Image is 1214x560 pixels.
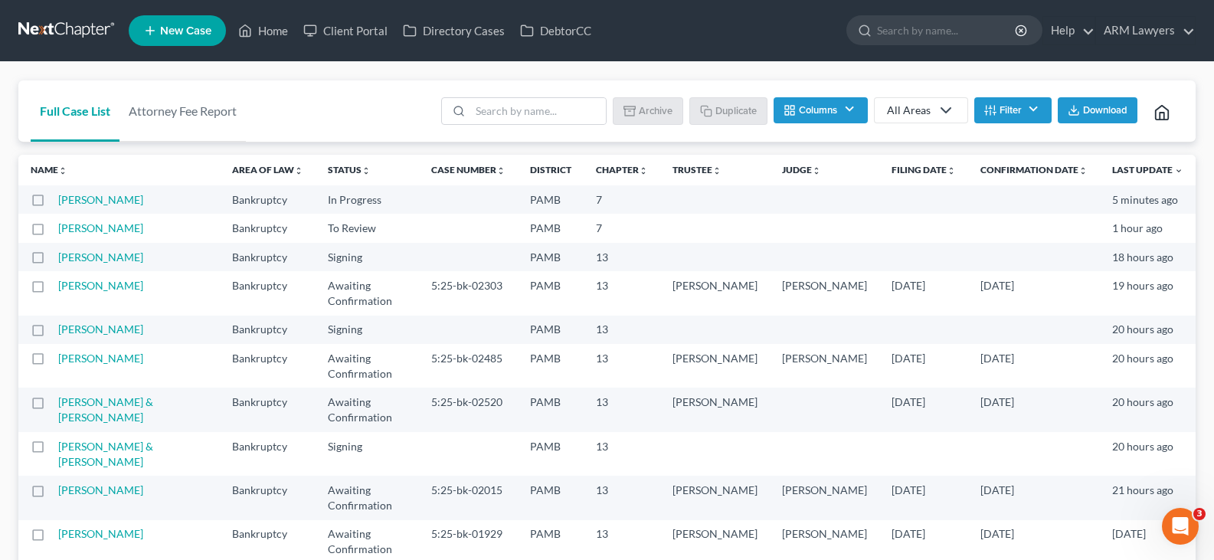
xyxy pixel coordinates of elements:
[419,271,518,315] td: 5:25-bk-02303
[496,166,506,175] i: unfold_more
[639,166,648,175] i: unfold_more
[316,271,419,315] td: Awaiting Confirmation
[1174,166,1183,175] i: expand_more
[119,80,246,142] a: Attorney Fee Report
[584,388,660,431] td: 13
[518,388,584,431] td: PAMB
[512,17,599,44] a: DebtorCC
[584,344,660,388] td: 13
[660,344,770,388] td: [PERSON_NAME]
[220,316,316,344] td: Bankruptcy
[1112,164,1183,175] a: Last Update expand_more
[518,243,584,271] td: PAMB
[968,344,1100,388] td: [DATE]
[160,25,211,37] span: New Case
[879,344,968,388] td: [DATE]
[316,432,419,476] td: Signing
[31,80,119,142] a: Full Case List
[974,97,1052,123] button: Filter
[232,164,303,175] a: Area of Lawunfold_more
[812,166,821,175] i: unfold_more
[220,214,316,242] td: Bankruptcy
[316,214,419,242] td: To Review
[58,395,153,424] a: [PERSON_NAME] & [PERSON_NAME]
[220,271,316,315] td: Bankruptcy
[58,221,143,234] a: [PERSON_NAME]
[879,476,968,519] td: [DATE]
[518,271,584,315] td: PAMB
[968,388,1100,431] td: [DATE]
[596,164,648,175] a: Chapterunfold_more
[1083,104,1127,116] span: Download
[1100,316,1196,344] td: 20 hours ago
[58,352,143,365] a: [PERSON_NAME]
[1100,185,1196,214] td: 5 minutes ago
[431,164,506,175] a: Case Numberunfold_more
[316,316,419,344] td: Signing
[660,476,770,519] td: [PERSON_NAME]
[1162,508,1199,545] iframe: Intercom live chat
[58,251,143,264] a: [PERSON_NAME]
[968,476,1100,519] td: [DATE]
[220,344,316,388] td: Bankruptcy
[470,98,606,124] input: Search by name...
[220,432,316,476] td: Bankruptcy
[879,271,968,315] td: [DATE]
[419,344,518,388] td: 5:25-bk-02485
[782,164,821,175] a: Judgeunfold_more
[58,483,143,496] a: [PERSON_NAME]
[584,214,660,242] td: 7
[58,279,143,292] a: [PERSON_NAME]
[968,271,1100,315] td: [DATE]
[518,344,584,388] td: PAMB
[518,476,584,519] td: PAMB
[1100,476,1196,519] td: 21 hours ago
[220,388,316,431] td: Bankruptcy
[672,164,722,175] a: Trusteeunfold_more
[231,17,296,44] a: Home
[419,388,518,431] td: 5:25-bk-02520
[584,316,660,344] td: 13
[518,185,584,214] td: PAMB
[58,440,153,468] a: [PERSON_NAME] & [PERSON_NAME]
[419,476,518,519] td: 5:25-bk-02015
[518,432,584,476] td: PAMB
[316,344,419,388] td: Awaiting Confirmation
[1100,388,1196,431] td: 20 hours ago
[1043,17,1095,44] a: Help
[1100,271,1196,315] td: 19 hours ago
[31,164,67,175] a: Nameunfold_more
[879,388,968,431] td: [DATE]
[1078,166,1088,175] i: unfold_more
[294,166,303,175] i: unfold_more
[220,185,316,214] td: Bankruptcy
[1096,17,1195,44] a: ARM Lawyers
[58,166,67,175] i: unfold_more
[1058,97,1137,123] button: Download
[584,185,660,214] td: 7
[770,271,879,315] td: [PERSON_NAME]
[58,323,143,336] a: [PERSON_NAME]
[770,344,879,388] td: [PERSON_NAME]
[712,166,722,175] i: unfold_more
[892,164,956,175] a: Filing Dateunfold_more
[1100,243,1196,271] td: 18 hours ago
[660,271,770,315] td: [PERSON_NAME]
[58,193,143,206] a: [PERSON_NAME]
[774,97,867,123] button: Columns
[316,185,419,214] td: In Progress
[316,388,419,431] td: Awaiting Confirmation
[947,166,956,175] i: unfold_more
[1100,344,1196,388] td: 20 hours ago
[316,243,419,271] td: Signing
[584,432,660,476] td: 13
[877,16,1017,44] input: Search by name...
[770,476,879,519] td: [PERSON_NAME]
[518,316,584,344] td: PAMB
[660,388,770,431] td: [PERSON_NAME]
[58,527,143,540] a: [PERSON_NAME]
[362,166,371,175] i: unfold_more
[296,17,395,44] a: Client Portal
[220,476,316,519] td: Bankruptcy
[1193,508,1206,520] span: 3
